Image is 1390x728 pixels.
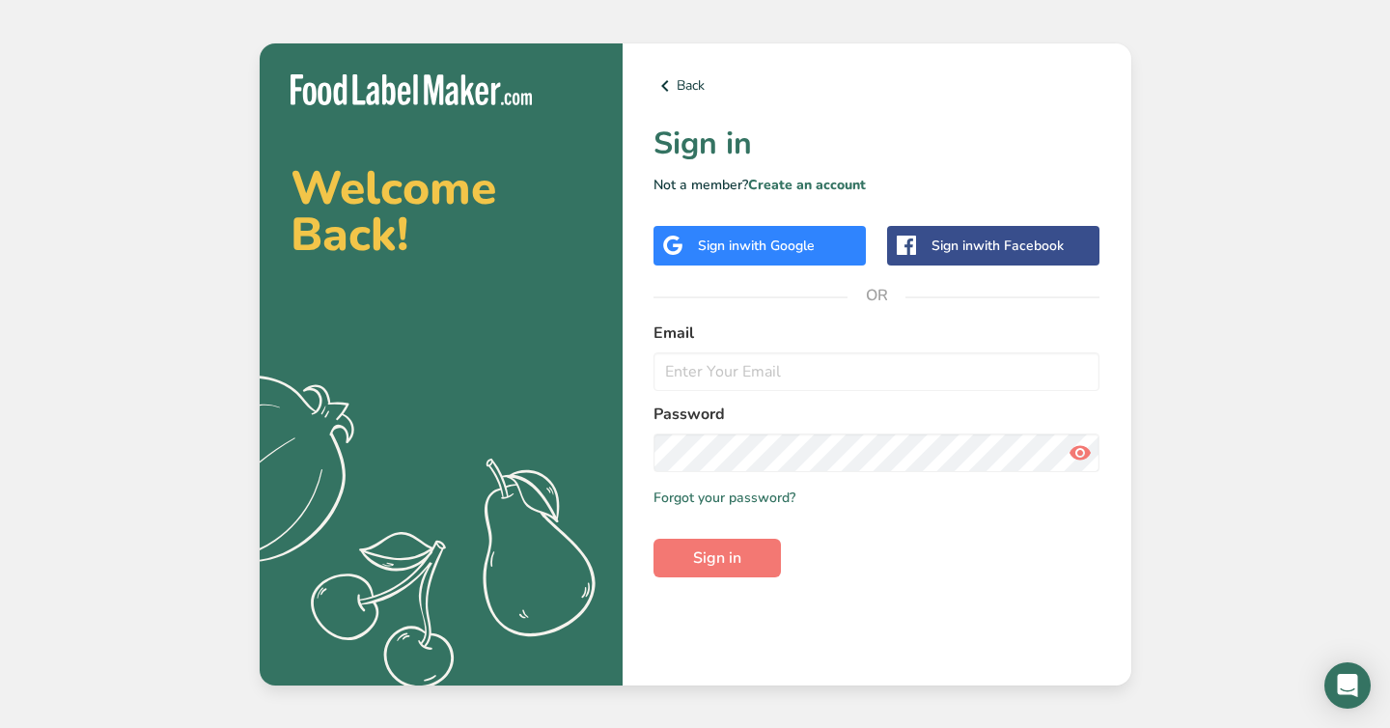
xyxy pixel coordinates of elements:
label: Email [653,322,1100,345]
input: Enter Your Email [653,352,1100,391]
img: Food Label Maker [291,74,532,106]
div: Open Intercom Messenger [1324,662,1371,709]
button: Sign in [653,539,781,577]
span: OR [848,266,905,324]
div: Sign in [698,236,815,256]
h1: Sign in [653,121,1100,167]
h2: Welcome Back! [291,165,592,258]
a: Back [653,74,1100,98]
a: Forgot your password? [653,488,795,508]
p: Not a member? [653,175,1100,195]
label: Password [653,403,1100,426]
div: Sign in [931,236,1064,256]
span: Sign in [693,546,741,570]
a: Create an account [748,176,866,194]
span: with Google [739,237,815,255]
span: with Facebook [973,237,1064,255]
